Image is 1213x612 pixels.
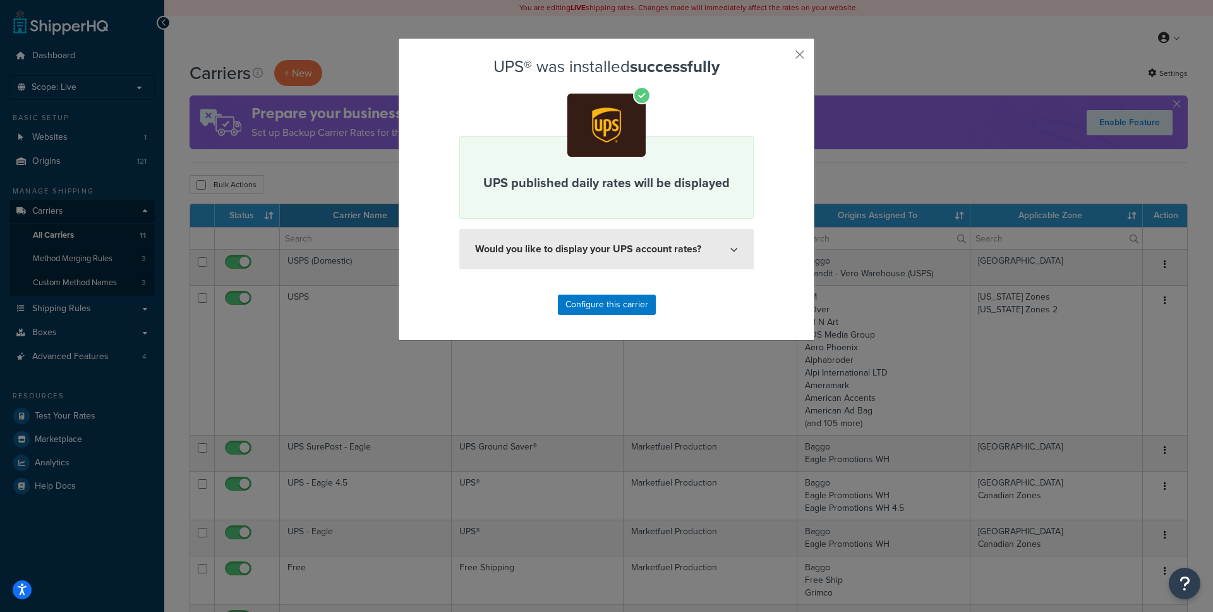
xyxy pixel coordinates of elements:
[633,87,651,104] i: Check mark
[558,295,656,315] button: Configure this carrier
[475,173,738,192] p: UPS published daily rates will be displayed
[459,229,754,269] button: Would you like to display your UPS account rates?
[567,94,646,156] img: app-ups.png
[630,54,720,78] strong: successfully
[459,58,754,76] h2: UPS® was installed
[1169,568,1200,599] button: Open Resource Center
